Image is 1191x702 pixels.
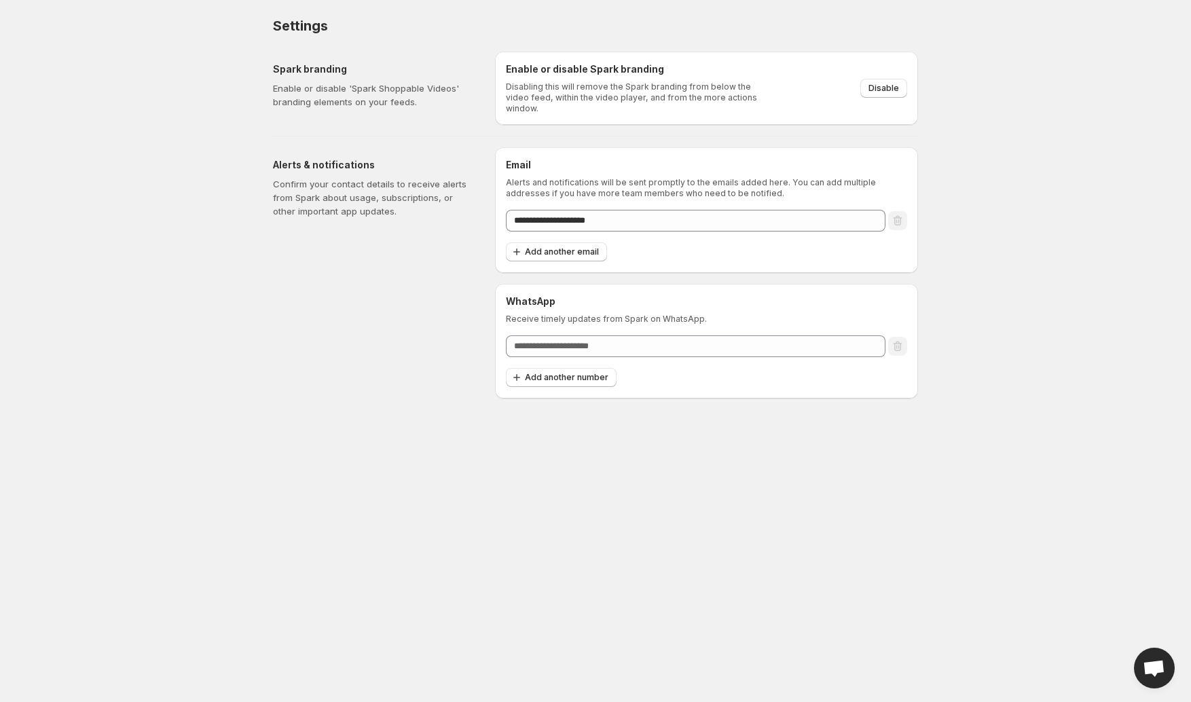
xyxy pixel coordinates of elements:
span: Settings [273,18,327,34]
h6: Email [506,158,907,172]
p: Alerts and notifications will be sent promptly to the emails added here. You can add multiple add... [506,177,907,199]
button: Disable [860,79,907,98]
span: Disable [868,83,899,94]
h5: Spark branding [273,62,473,76]
p: Disabling this will remove the Spark branding from below the video feed, within the video player,... [506,81,766,114]
h6: Enable or disable Spark branding [506,62,766,76]
span: Add another email [525,246,599,257]
p: Confirm your contact details to receive alerts from Spark about usage, subscriptions, or other im... [273,177,473,218]
button: Add another number [506,368,617,387]
div: Open chat [1134,648,1175,688]
span: Add another number [525,372,608,383]
h6: WhatsApp [506,295,907,308]
h5: Alerts & notifications [273,158,473,172]
p: Receive timely updates from Spark on WhatsApp. [506,314,907,325]
p: Enable or disable 'Spark Shoppable Videos' branding elements on your feeds. [273,81,473,109]
button: Add another email [506,242,607,261]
